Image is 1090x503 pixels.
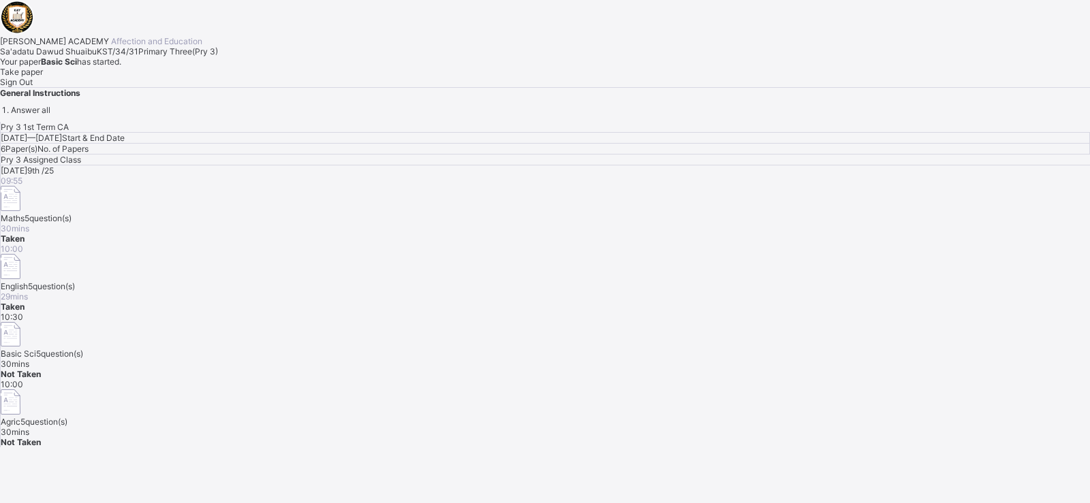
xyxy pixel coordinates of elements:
[1,389,20,415] img: take_paper.cd97e1aca70de81545fe8e300f84619e.svg
[1,213,25,223] span: Maths
[1,223,29,233] span: 30 mins
[28,281,75,291] span: 5 question(s)
[62,133,125,143] span: Start & End Date
[1,369,41,379] span: Not Taken
[1,122,69,132] span: Pry 3 1st Term CA
[1,291,28,302] span: 29 mins
[41,56,77,67] b: Basic Sci
[1,281,28,291] span: English
[1,379,23,389] span: 10:00
[23,155,81,165] span: Assigned Class
[1,133,62,143] span: [DATE] — [DATE]
[37,144,89,154] span: No. of Papers
[1,348,36,359] span: Basic Sci
[1,233,25,244] span: Taken
[1,244,23,254] span: 10:00
[1,417,20,427] span: Agric
[25,213,72,223] span: 5 question(s)
[109,36,202,46] span: Affection and Education
[1,312,23,322] span: 10:30
[1,186,20,211] img: take_paper.cd97e1aca70de81545fe8e300f84619e.svg
[138,46,218,56] span: Primary Three ( Pry 3 )
[1,144,37,154] span: 6 Paper(s)
[1,437,41,447] span: Not Taken
[1,359,29,369] span: 30 mins
[1,302,25,312] span: Taken
[1,427,29,437] span: 30 mins
[1,254,20,279] img: take_paper.cd97e1aca70de81545fe8e300f84619e.svg
[1,155,23,165] span: Pry 3
[1,165,54,176] span: [DATE] 9th /25
[20,417,67,427] span: 5 question(s)
[1,176,22,186] span: 09:55
[97,46,138,56] span: KST/34/31
[11,105,50,115] span: Answer all
[36,348,83,359] span: 5 question(s)
[1,322,20,347] img: take_paper.cd97e1aca70de81545fe8e300f84619e.svg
